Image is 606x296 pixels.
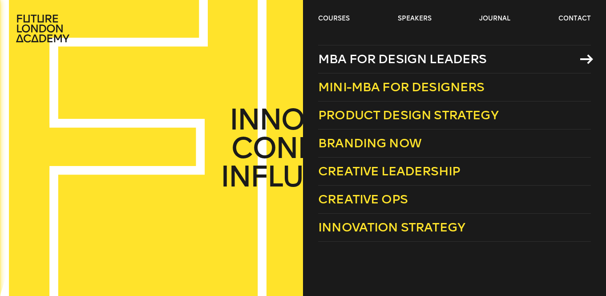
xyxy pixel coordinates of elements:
span: Product Design Strategy [318,108,498,122]
span: Innovation Strategy [318,220,465,235]
span: MBA for Design Leaders [318,52,487,66]
span: Mini-MBA for Designers [318,80,485,94]
a: Mini-MBA for Designers [318,73,591,101]
a: Creative Ops [318,186,591,214]
a: speakers [398,14,432,23]
a: Branding Now [318,130,591,158]
span: Creative Ops [318,192,408,207]
a: Innovation Strategy [318,214,591,242]
a: Product Design Strategy [318,101,591,130]
a: journal [479,14,510,23]
a: courses [318,14,350,23]
a: MBA for Design Leaders [318,45,591,73]
span: Creative Leadership [318,164,460,178]
span: Branding Now [318,136,421,150]
a: contact [558,14,591,23]
a: Creative Leadership [318,158,591,186]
